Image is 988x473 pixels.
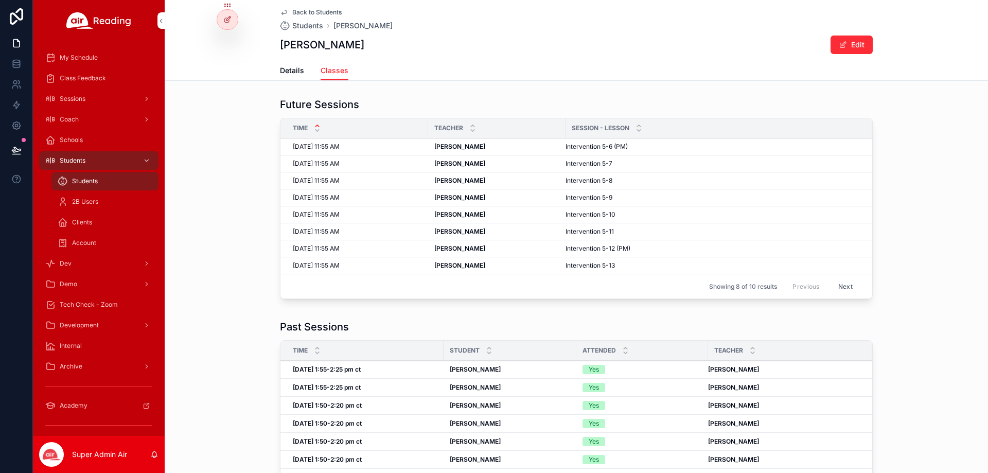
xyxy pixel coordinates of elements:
a: [PERSON_NAME] [708,365,860,374]
a: Students [51,172,158,190]
p: Super Admin Air [72,449,127,460]
strong: [PERSON_NAME] [434,194,485,201]
a: [DATE] 11:55 AM [293,143,422,151]
span: Showing 8 of 10 results [709,283,777,291]
strong: [PERSON_NAME] [434,177,485,184]
span: Intervention 5-12 (PM) [566,244,630,253]
a: Intervention 5-6 (PM) [566,143,860,151]
span: Teacher [434,124,463,132]
a: Intervention 5-13 [566,261,860,270]
strong: [PERSON_NAME] [434,227,485,235]
a: [DATE] 11:55 AM [293,261,422,270]
a: Classes [321,61,348,81]
span: Time [293,124,308,132]
a: [DATE] 11:55 AM [293,177,422,185]
strong: [PERSON_NAME] [434,261,485,269]
a: [DATE] 11:55 AM [293,244,422,253]
span: Development [60,321,99,329]
span: [DATE] 11:55 AM [293,194,340,202]
a: [PERSON_NAME] [434,211,559,219]
img: App logo [66,12,131,29]
a: Account [51,234,158,252]
span: 2B Users [72,198,98,206]
a: [PERSON_NAME] [708,456,860,464]
button: Next [831,278,860,294]
span: Students [72,177,98,185]
span: Intervention 5-10 [566,211,615,219]
h1: Future Sessions [280,97,359,112]
a: Coach [39,110,158,129]
a: Demo [39,275,158,293]
a: Yes [583,383,702,392]
strong: [DATE] 1:50-2:20 pm ct [293,437,362,445]
a: [PERSON_NAME] [333,21,393,31]
a: Archive [39,357,158,376]
span: Dev [60,259,72,268]
a: Yes [583,419,702,428]
strong: [PERSON_NAME] [708,365,759,373]
strong: [PERSON_NAME] [434,143,485,150]
a: Yes [583,437,702,446]
a: Intervention 5-7 [566,160,860,168]
a: Yes [583,455,702,464]
span: Intervention 5-11 [566,227,614,236]
span: Class Feedback [60,74,106,82]
span: Attended [583,346,616,355]
a: [DATE] 1:50-2:20 pm ct [293,419,437,428]
a: Clients [51,213,158,232]
span: Tech Check - Zoom [60,301,118,309]
a: [PERSON_NAME] [434,244,559,253]
span: Student [450,346,480,355]
div: Yes [589,419,599,428]
h1: [PERSON_NAME] [280,38,364,52]
a: [DATE] 11:55 AM [293,160,422,168]
span: [DATE] 11:55 AM [293,177,340,185]
a: Yes [583,365,702,374]
span: Session - Lesson [572,124,629,132]
strong: [PERSON_NAME] [450,437,501,445]
a: [PERSON_NAME] [708,383,860,392]
a: [DATE] 11:55 AM [293,194,422,202]
strong: [PERSON_NAME] [708,419,759,427]
strong: [PERSON_NAME] [434,244,485,252]
span: [DATE] 11:55 AM [293,143,340,151]
a: [DATE] 1:50-2:20 pm ct [293,456,437,464]
strong: [DATE] 1:50-2:20 pm ct [293,419,362,427]
a: [PERSON_NAME] [708,419,860,428]
a: Details [280,61,304,82]
a: [PERSON_NAME] [450,419,570,428]
span: Internal [60,342,82,350]
div: Yes [589,383,599,392]
span: Students [292,21,323,31]
span: Intervention 5-9 [566,194,612,202]
a: [PERSON_NAME] [708,401,860,410]
strong: [DATE] 1:50-2:20 pm ct [293,401,362,409]
strong: [PERSON_NAME] [450,419,501,427]
a: [PERSON_NAME] [450,437,570,446]
a: [DATE] 1:55-2:25 pm ct [293,383,437,392]
strong: [PERSON_NAME] [450,401,501,409]
span: Students [60,156,85,165]
div: scrollable content [33,41,165,436]
span: Account [72,239,96,247]
span: Details [280,65,304,76]
strong: [PERSON_NAME] [708,383,759,391]
a: Academy [39,396,158,415]
div: Yes [589,365,599,374]
h1: Past Sessions [280,320,349,334]
a: Class Feedback [39,69,158,87]
span: Sessions [60,95,85,103]
div: Yes [589,401,599,410]
span: Schools [60,136,83,144]
a: [PERSON_NAME] [434,227,559,236]
a: [PERSON_NAME] [434,261,559,270]
a: [PERSON_NAME] [434,143,559,151]
span: [DATE] 11:55 AM [293,160,340,168]
div: Yes [589,455,599,464]
span: [DATE] 11:55 AM [293,244,340,253]
a: [PERSON_NAME] [450,401,570,410]
strong: [PERSON_NAME] [708,401,759,409]
a: [DATE] 1:50-2:20 pm ct [293,401,437,410]
strong: [DATE] 1:50-2:20 pm ct [293,456,362,463]
a: [PERSON_NAME] [708,437,860,446]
